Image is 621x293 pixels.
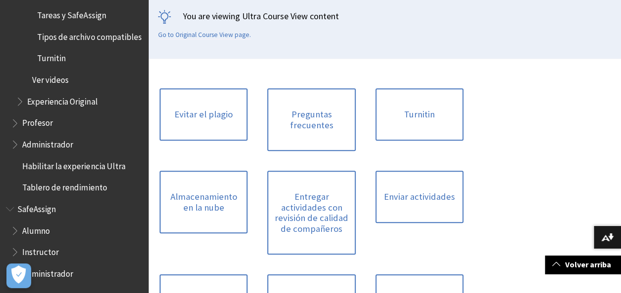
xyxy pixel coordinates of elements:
a: Evitar el plagio [160,88,248,141]
span: Administrador [22,265,73,279]
span: Tablero de rendimiento [22,180,107,193]
span: Ver videos [32,72,69,85]
a: Turnitin [375,88,463,141]
span: Alumno [22,222,50,236]
span: Tareas y SafeAssign [37,7,106,20]
span: Turnitin [37,50,66,64]
span: Experiencia Original [27,93,97,107]
a: Go to Original Course View page. [158,31,251,39]
a: Almacenamiento en la nube [160,171,248,233]
a: Enviar actividades [375,171,463,223]
a: Volver arriba [545,256,621,274]
span: Tipos de archivo compatibles [37,29,141,42]
nav: Book outline for Blackboard SafeAssign [6,201,142,282]
span: Instructor [22,244,59,257]
span: Habilitar la experiencia Ultra [22,158,125,171]
span: Profesor [22,115,53,128]
a: Preguntas frecuentes [267,88,355,151]
a: Entregar actividades con revisión de calidad de compañeros [267,171,355,255]
p: You are viewing Ultra Course View content [158,10,611,22]
button: Abrir preferencias [6,263,31,288]
span: Administrador [22,136,73,149]
span: SafeAssign [17,201,56,214]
